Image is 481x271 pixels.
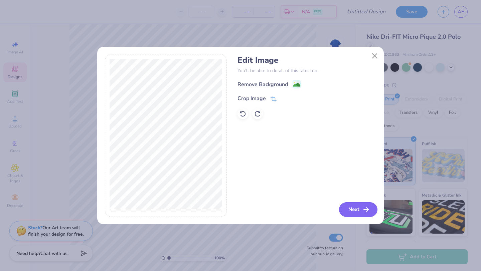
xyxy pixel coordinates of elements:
button: Close [368,49,381,62]
div: Remove Background [237,80,288,88]
button: Next [339,202,377,217]
div: Crop Image [237,94,266,102]
h4: Edit Image [237,55,376,65]
p: You’ll be able to do all of this later too. [237,67,376,74]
